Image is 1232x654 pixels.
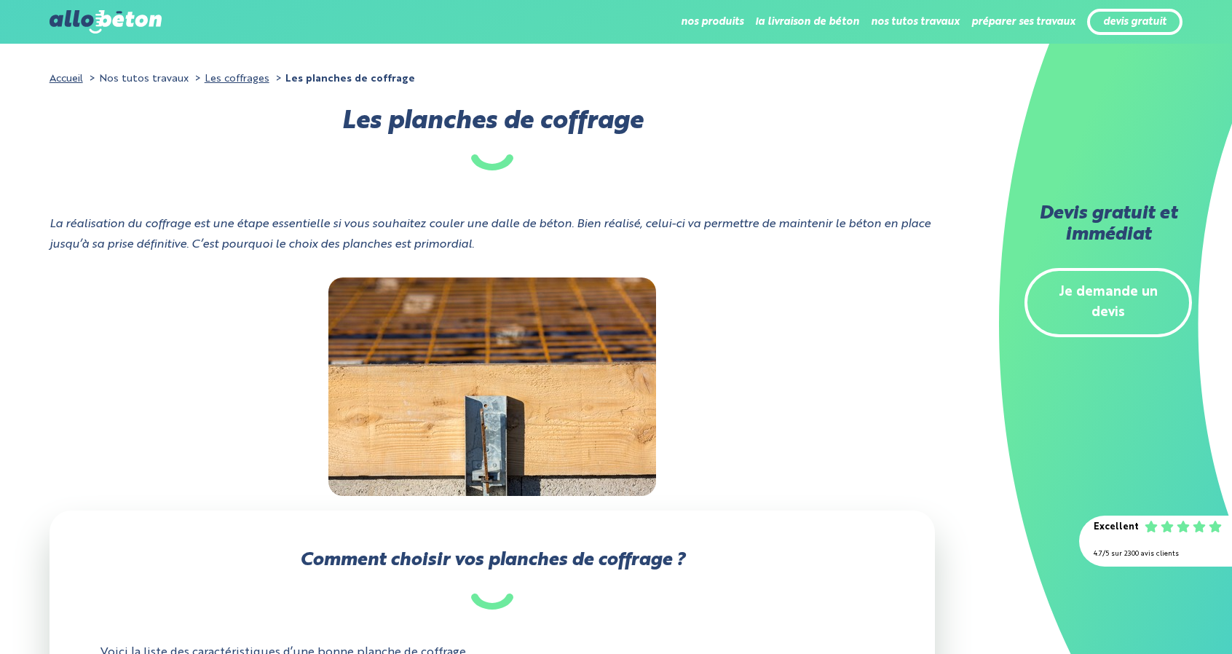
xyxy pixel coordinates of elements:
li: Nos tutos travaux [86,68,189,90]
img: Planche bois coffrage [328,277,656,496]
img: allobéton [50,10,162,34]
a: Accueil [50,74,83,84]
li: la livraison de béton [755,4,859,39]
li: nos produits [681,4,743,39]
div: Excellent [1094,517,1139,538]
div: 4.7/5 sur 2300 avis clients [1094,544,1217,565]
h2: Comment choisir vos planches de coffrage ? [100,551,885,610]
h2: Devis gratuit et immédiat [1024,204,1192,246]
a: devis gratuit [1103,16,1166,28]
li: Les planches de coffrage [272,68,415,90]
h1: Les planches de coffrage [50,111,936,170]
a: Je demande un devis [1024,268,1192,338]
li: nos tutos travaux [871,4,960,39]
li: préparer ses travaux [971,4,1075,39]
i: La réalisation du coffrage est une étape essentielle si vous souhaitez couler une dalle de béton.... [50,218,931,251]
a: Les coffrages [205,74,269,84]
